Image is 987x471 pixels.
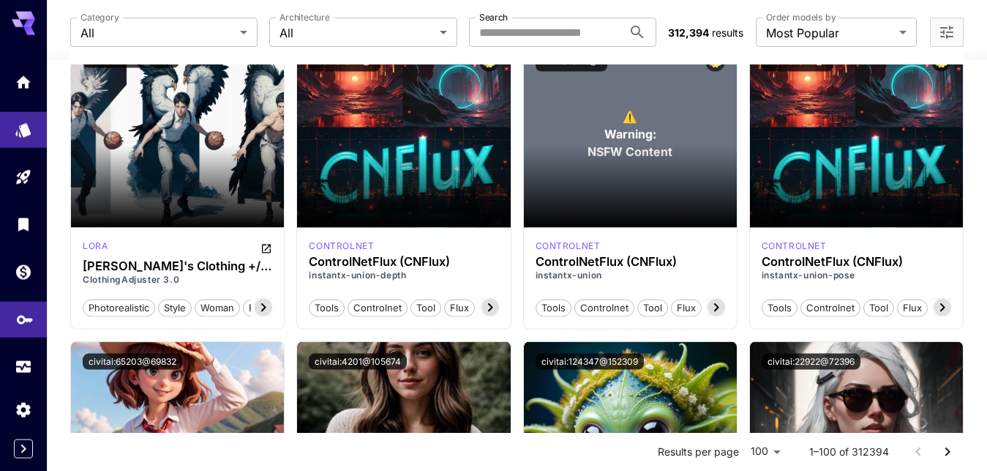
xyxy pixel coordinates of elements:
[309,240,374,253] div: FLUX.1 D
[309,240,374,253] p: controlnet
[159,301,191,316] span: style
[260,240,272,257] button: Open in CivitAI
[536,298,571,317] button: tools
[479,11,508,23] label: Search
[712,26,743,39] span: results
[83,240,108,253] p: lora
[745,441,786,462] div: 100
[671,298,702,317] button: flux
[658,445,739,459] p: Results per page
[83,259,272,273] div: LEOSAM's Clothing +/- Adjuster 衣物增/减 LoRA
[898,301,927,316] span: flux
[762,240,827,253] p: controlnet
[623,108,637,125] span: ⚠️
[309,255,498,269] h3: ControlNetFlux (CNFlux)
[864,301,893,316] span: tool
[574,298,634,317] button: controlnet
[83,354,182,370] button: civitai:65203@69832
[279,24,433,42] span: All
[243,298,279,317] button: furry
[15,358,32,377] div: Usage
[637,298,668,317] button: tool
[762,255,951,269] h3: ControlNetFlux (CNFlux)
[14,440,33,459] button: Expand sidebar
[762,301,797,316] span: tools
[445,301,474,316] span: flux
[536,240,601,253] div: FLUX.1 D
[933,437,962,467] button: Go to next page
[83,273,272,286] p: ClothingAdjuster 3.0
[83,240,108,257] div: SD 1.5
[668,26,709,39] span: 312,394
[309,354,407,370] button: civitai:4201@105674
[604,125,656,143] span: Warning:
[766,11,836,23] label: Order models by
[588,143,672,160] span: NSFW Content
[195,301,239,316] span: woman
[195,298,240,317] button: woman
[536,301,571,316] span: tools
[444,298,475,317] button: flux
[80,24,234,42] span: All
[762,269,951,282] p: instantx-union-pose
[348,301,407,316] span: controlnet
[15,215,32,234] div: Library
[575,301,634,316] span: controlnet
[15,401,32,419] div: Settings
[536,354,644,370] button: civitai:124347@152309
[15,168,32,187] div: Playground
[536,255,725,269] h3: ControlNetFlux (CNFlux)
[15,263,32,281] div: Wallet
[536,240,601,253] p: controlnet
[938,23,956,42] button: Open more filters
[83,301,154,316] span: photorealistic
[762,354,860,370] button: civitai:22922@72396
[762,298,798,317] button: tools
[15,116,32,135] div: Models
[766,24,893,42] span: Most Popular
[309,269,498,282] p: instantx-union-depth
[800,298,860,317] button: controlnet
[309,298,345,317] button: tools
[863,298,894,317] button: tool
[801,301,860,316] span: controlnet
[897,298,928,317] button: flux
[524,40,737,228] div: To view NSFW models, adjust the filter settings and toggle the option on.
[279,11,329,23] label: Architecture
[638,301,667,316] span: tool
[672,301,701,316] span: flux
[83,259,272,273] h3: [PERSON_NAME]'s Clothing +/- Adjuster 衣物增/减 [PERSON_NAME]
[16,306,34,324] div: API Keys
[83,298,155,317] button: photorealistic
[158,298,192,317] button: style
[15,73,32,92] div: Home
[411,301,440,316] span: tool
[809,445,889,459] p: 1–100 of 312394
[348,298,408,317] button: controlnet
[762,240,827,253] div: FLUX.1 D
[80,11,119,23] label: Category
[309,301,344,316] span: tools
[536,269,725,282] p: instantx-union
[410,298,441,317] button: tool
[244,301,278,316] span: furry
